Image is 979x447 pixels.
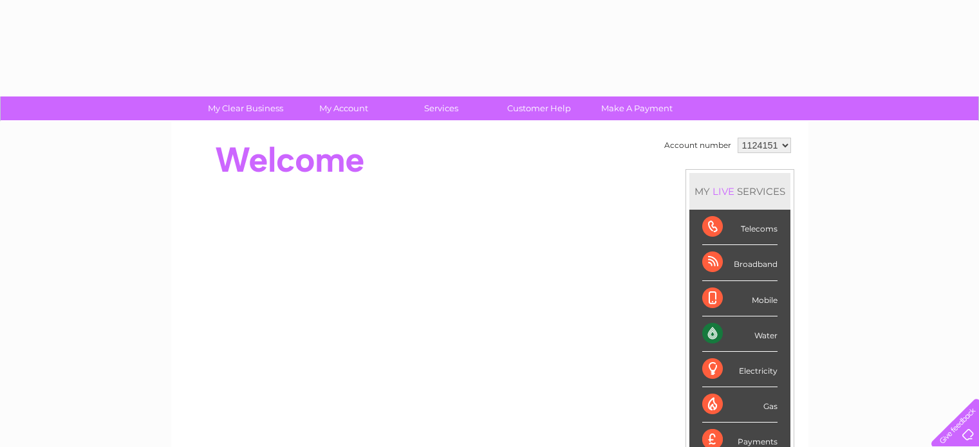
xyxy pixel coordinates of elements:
a: My Account [290,96,396,120]
a: Make A Payment [584,96,690,120]
a: Services [388,96,494,120]
div: Gas [702,387,778,423]
div: LIVE [710,185,737,197]
td: Account number [661,134,734,156]
div: Electricity [702,352,778,387]
div: Telecoms [702,210,778,245]
div: Mobile [702,281,778,316]
div: Broadband [702,245,778,280]
div: Water [702,316,778,352]
a: My Clear Business [192,96,299,120]
a: Customer Help [486,96,592,120]
div: MY SERVICES [689,173,790,210]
